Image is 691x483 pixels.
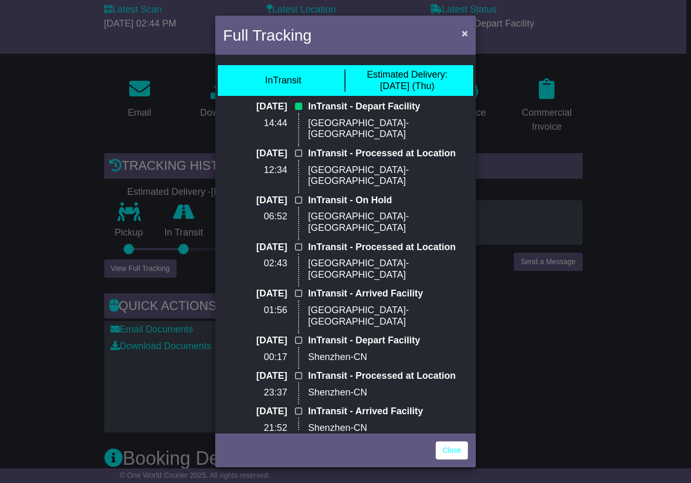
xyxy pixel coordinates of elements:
p: [DATE] [223,406,287,417]
p: 01:56 [223,305,287,316]
p: 00:17 [223,352,287,363]
p: InTransit - Depart Facility [308,101,468,113]
p: [GEOGRAPHIC_DATA]-[GEOGRAPHIC_DATA] [308,258,468,280]
p: 23:37 [223,387,287,399]
p: InTransit - Depart Facility [308,335,468,346]
p: 06:52 [223,211,287,222]
p: InTransit - On Hold [308,195,468,206]
span: Estimated Delivery: [367,69,448,80]
p: 21:52 [223,423,287,434]
p: [GEOGRAPHIC_DATA]-[GEOGRAPHIC_DATA] [308,305,468,327]
div: [DATE] (Thu) [367,69,448,92]
p: [DATE] [223,101,287,113]
span: × [462,27,468,39]
p: [GEOGRAPHIC_DATA]-[GEOGRAPHIC_DATA] [308,118,468,140]
p: [GEOGRAPHIC_DATA]-[GEOGRAPHIC_DATA] [308,211,468,233]
p: InTransit - Processed at Location [308,148,468,159]
p: Shenzhen-CN [308,352,468,363]
p: InTransit - Processed at Location [308,370,468,382]
p: [DATE] [223,370,287,382]
p: [DATE] [223,288,287,300]
p: [DATE] [223,195,287,206]
button: Close [456,22,473,44]
div: InTransit [265,75,301,86]
p: [DATE] [223,335,287,346]
p: [DATE] [223,148,287,159]
p: [DATE] [223,242,287,253]
p: InTransit - Arrived Facility [308,406,468,417]
p: 14:44 [223,118,287,129]
p: [GEOGRAPHIC_DATA]-[GEOGRAPHIC_DATA] [308,165,468,187]
p: Shenzhen-CN [308,423,468,434]
p: InTransit - Arrived Facility [308,288,468,300]
a: Close [436,441,468,460]
p: Shenzhen-CN [308,387,468,399]
h4: Full Tracking [223,23,312,47]
p: InTransit - Processed at Location [308,242,468,253]
p: 02:43 [223,258,287,269]
p: 12:34 [223,165,287,176]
